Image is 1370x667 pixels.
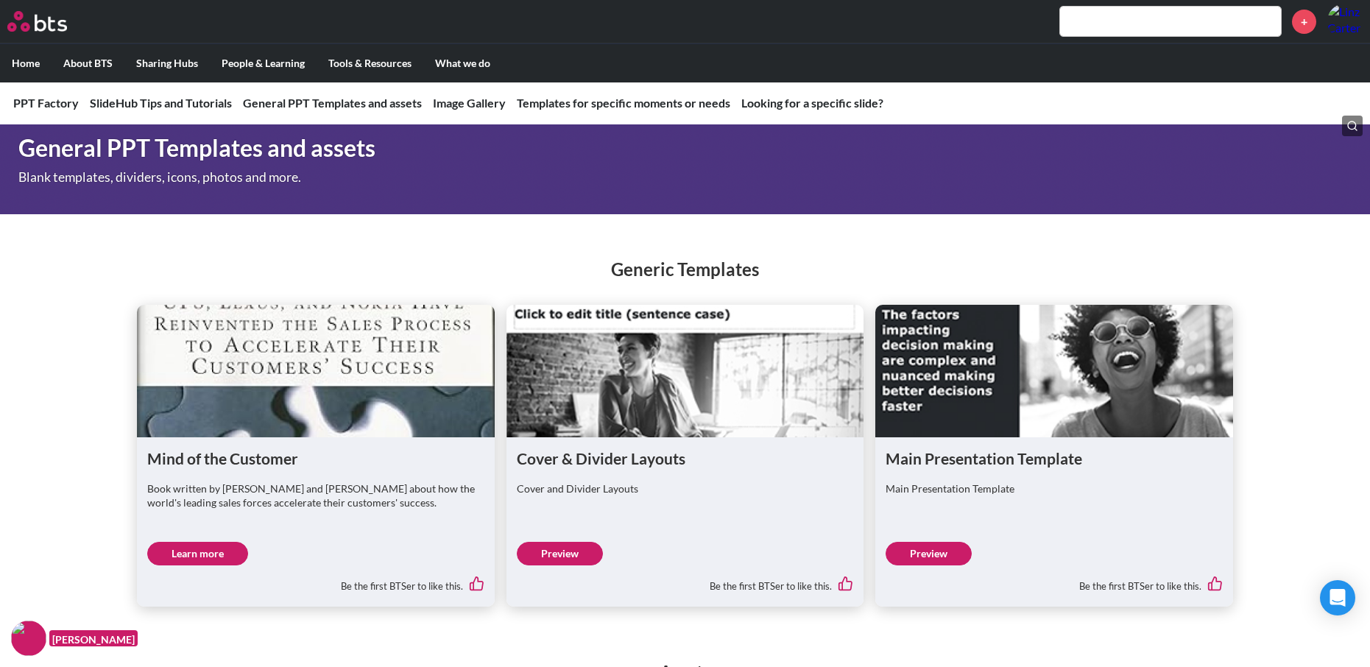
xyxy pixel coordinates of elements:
a: Profile [1327,4,1363,39]
figcaption: [PERSON_NAME] [49,630,138,647]
a: Go home [7,11,94,32]
label: Tools & Resources [317,44,423,82]
p: Book written by [PERSON_NAME] and [PERSON_NAME] about how the world's leading sales forces accele... [147,481,484,510]
a: SlideHub Tips and Tutorials [90,96,232,110]
h1: Cover & Divider Layouts [517,448,854,469]
a: Learn more [147,542,248,565]
p: Main Presentation Template [886,481,1223,496]
img: BTS Logo [7,11,67,32]
p: Blank templates, dividers, icons, photos and more. [18,171,765,184]
label: About BTS [52,44,124,82]
a: General PPT Templates and assets [243,96,422,110]
a: Templates for specific moments or needs [517,96,730,110]
div: Open Intercom Messenger [1320,580,1355,615]
div: Be the first BTSer to like this. [147,565,484,596]
div: Be the first BTSer to like this. [517,565,854,596]
a: Preview [886,542,972,565]
h1: Mind of the Customer [147,448,484,469]
img: F [11,621,46,656]
a: PPT Factory [13,96,79,110]
a: Preview [517,542,603,565]
label: What we do [423,44,502,82]
h1: General PPT Templates and assets [18,132,952,165]
div: Be the first BTSer to like this. [886,565,1223,596]
p: Cover and Divider Layouts [517,481,854,496]
h1: Main Presentation Template [886,448,1223,469]
label: Sharing Hubs [124,44,210,82]
a: + [1292,10,1316,34]
label: People & Learning [210,44,317,82]
a: Image Gallery [433,96,506,110]
img: Linz Carter [1327,4,1363,39]
a: Looking for a specific slide? [741,96,883,110]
